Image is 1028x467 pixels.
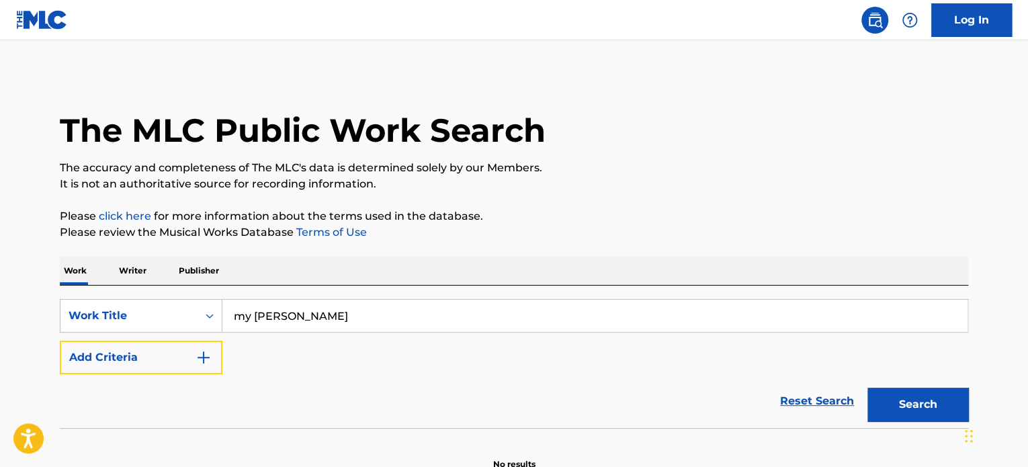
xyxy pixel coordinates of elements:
button: Add Criteria [60,341,222,374]
div: Help [896,7,923,34]
a: Log In [931,3,1012,37]
p: Please review the Musical Works Database [60,224,968,241]
div: Work Title [69,308,189,324]
h1: The MLC Public Work Search [60,110,546,151]
img: search [867,12,883,28]
a: click here [99,210,151,222]
p: The accuracy and completeness of The MLC's data is determined solely by our Members. [60,160,968,176]
button: Search [867,388,968,421]
form: Search Form [60,299,968,428]
p: Writer [115,257,151,285]
img: help [902,12,918,28]
p: Work [60,257,91,285]
img: 9d2ae6d4665cec9f34b9.svg [196,349,212,366]
p: Please for more information about the terms used in the database. [60,208,968,224]
a: Reset Search [773,386,861,416]
a: Public Search [861,7,888,34]
div: Drag [965,416,973,456]
p: It is not an authoritative source for recording information. [60,176,968,192]
p: Publisher [175,257,223,285]
img: MLC Logo [16,10,68,30]
a: Terms of Use [294,226,367,239]
iframe: Chat Widget [961,402,1028,467]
